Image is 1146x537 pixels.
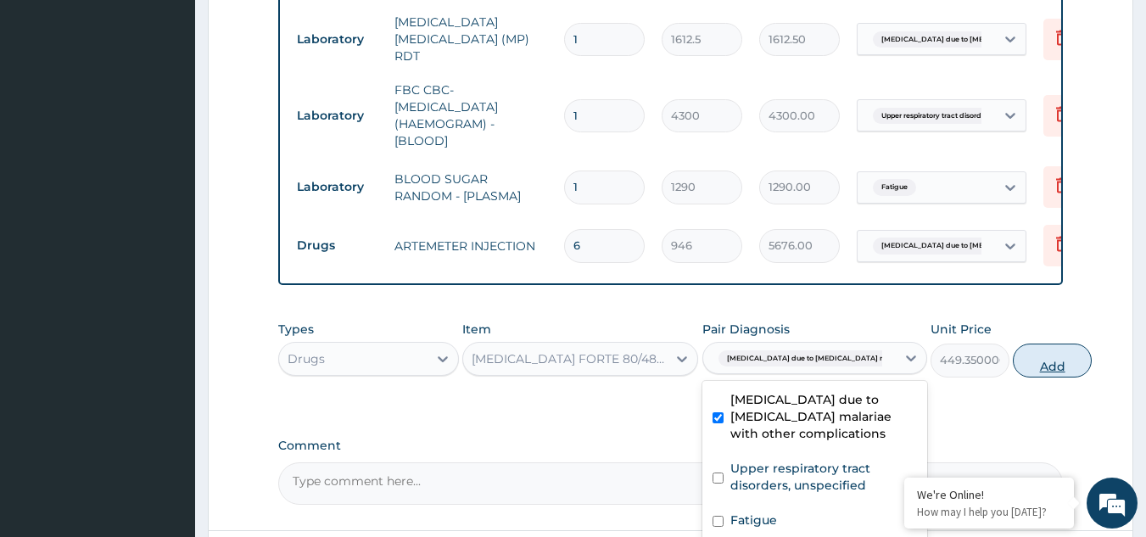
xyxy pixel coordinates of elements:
[8,357,323,417] textarea: Type your message and hit 'Enter'
[88,95,285,117] div: Chat with us now
[386,229,556,263] td: ARTEMETER INJECTION
[462,321,491,338] label: Item
[702,321,790,338] label: Pair Diagnosis
[1013,344,1092,378] button: Add
[288,24,386,55] td: Laboratory
[386,5,556,73] td: [MEDICAL_DATA] [MEDICAL_DATA] (MP) RDT
[718,350,910,367] span: [MEDICAL_DATA] due to [MEDICAL_DATA] mala...
[31,85,69,127] img: d_794563401_company_1708531726252_794563401
[917,505,1061,519] p: How may I help you today?
[288,100,386,131] td: Laboratory
[873,179,916,196] span: Fatigue
[730,512,777,529] label: Fatigue
[917,487,1061,502] div: We're Online!
[873,108,995,125] span: Upper respiratory tract disord...
[288,350,325,367] div: Drugs
[288,171,386,203] td: Laboratory
[278,322,314,337] label: Types
[931,321,992,338] label: Unit Price
[386,73,556,158] td: FBC CBC-[MEDICAL_DATA] (HAEMOGRAM) - [BLOOD]
[288,230,386,261] td: Drugs
[278,8,319,49] div: Minimize live chat window
[472,350,668,367] div: [MEDICAL_DATA] FORTE 80/480 BY 6 TAB
[386,162,556,213] td: BLOOD SUGAR RANDOM - [PLASMA]
[278,439,1064,453] label: Comment
[873,238,1065,255] span: [MEDICAL_DATA] due to [MEDICAL_DATA] mala...
[873,31,1065,48] span: [MEDICAL_DATA] due to [MEDICAL_DATA] mala...
[98,160,234,332] span: We're online!
[730,460,917,494] label: Upper respiratory tract disorders, unspecified
[730,391,917,442] label: [MEDICAL_DATA] due to [MEDICAL_DATA] malariae with other complications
